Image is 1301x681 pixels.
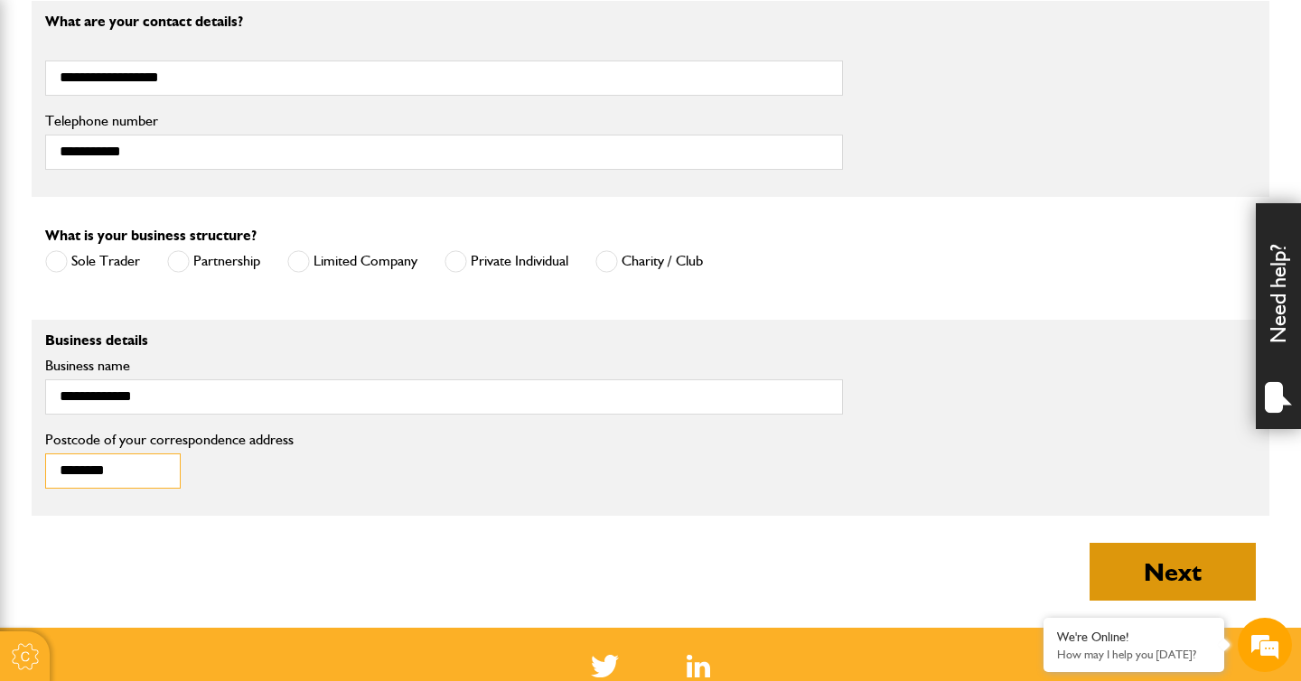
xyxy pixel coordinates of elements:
[45,333,843,348] p: Business details
[9,526,344,590] textarea: Type your message and hit 'Enter'
[687,655,711,677] img: Linked In
[1256,203,1301,429] div: Need help?
[31,100,76,126] img: d_20077148190_operators_62643000001515001
[45,229,257,243] label: What is your business structure?
[45,359,843,373] label: Business name
[167,250,260,273] label: Partnership
[287,250,417,273] label: Limited Company
[591,655,619,677] img: Twitter
[23,276,321,327] span: I would like to discuss an existing policy (including short term hired in plant)
[81,455,321,486] span: What do JCB's plant policies cover?
[45,114,843,128] label: Telephone number
[45,250,140,273] label: Sole Trader
[595,250,703,273] label: Charity / Club
[296,9,340,52] div: Minimize live chat window
[23,336,321,387] span: I do not know the make/model of the item I am hiring
[445,250,568,273] label: Private Individual
[94,101,304,125] div: JCB Insurance
[1057,648,1211,661] p: How may I help you today?
[150,177,321,208] span: I have an error message
[687,655,711,677] a: LinkedIn
[1090,543,1256,601] button: Next
[23,396,321,446] span: I do not know the serial number of the item I am trying to insure
[45,14,843,29] p: What are your contact details?
[23,217,321,267] span: I am looking to purchase insurance / I have a question about a quote I am doing
[45,433,321,447] label: Postcode of your correspondence address
[1057,630,1211,645] div: We're Online!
